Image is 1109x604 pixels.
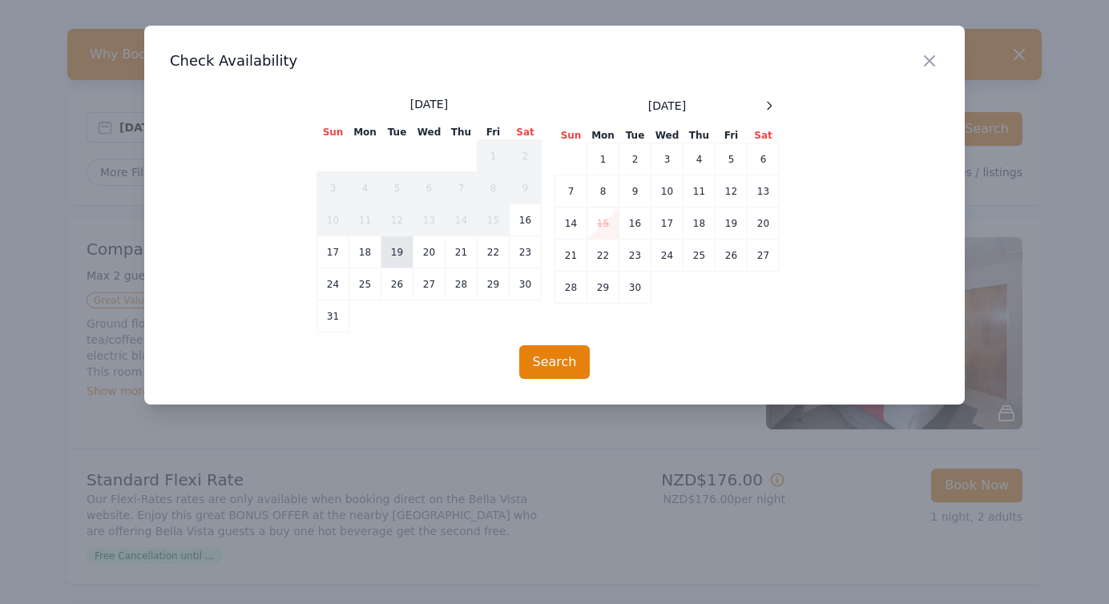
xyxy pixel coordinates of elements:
[651,207,684,240] td: 17
[317,125,349,140] th: Sun
[446,236,478,268] td: 21
[748,207,780,240] td: 20
[587,175,619,207] td: 8
[619,272,651,304] td: 30
[619,240,651,272] td: 23
[587,240,619,272] td: 22
[349,172,381,204] td: 4
[446,172,478,204] td: 7
[413,268,446,300] td: 27
[748,128,780,143] th: Sat
[349,268,381,300] td: 25
[317,236,349,268] td: 17
[716,175,748,207] td: 12
[446,125,478,140] th: Thu
[510,268,542,300] td: 30
[478,172,510,204] td: 8
[651,143,684,175] td: 3
[510,204,542,236] td: 16
[619,143,651,175] td: 2
[381,268,413,300] td: 26
[446,204,478,236] td: 14
[619,175,651,207] td: 9
[619,128,651,143] th: Tue
[748,240,780,272] td: 27
[381,172,413,204] td: 5
[510,140,542,172] td: 2
[478,140,510,172] td: 1
[555,272,587,304] td: 28
[587,143,619,175] td: 1
[748,143,780,175] td: 6
[684,143,716,175] td: 4
[555,128,587,143] th: Sun
[716,143,748,175] td: 5
[381,236,413,268] td: 19
[478,236,510,268] td: 22
[413,125,446,140] th: Wed
[651,128,684,143] th: Wed
[684,128,716,143] th: Thu
[651,240,684,272] td: 24
[413,204,446,236] td: 13
[716,207,748,240] td: 19
[684,207,716,240] td: 18
[410,96,448,112] span: [DATE]
[555,207,587,240] td: 14
[381,125,413,140] th: Tue
[555,175,587,207] td: 7
[510,172,542,204] td: 9
[684,175,716,207] td: 11
[510,236,542,268] td: 23
[748,175,780,207] td: 13
[317,204,349,236] td: 10
[317,172,349,204] td: 3
[716,128,748,143] th: Fri
[555,240,587,272] td: 21
[381,204,413,236] td: 12
[349,125,381,140] th: Mon
[317,300,349,332] td: 31
[446,268,478,300] td: 28
[478,125,510,140] th: Fri
[349,236,381,268] td: 18
[519,345,591,379] button: Search
[716,240,748,272] td: 26
[317,268,349,300] td: 24
[170,51,939,70] h3: Check Availability
[413,236,446,268] td: 20
[349,204,381,236] td: 11
[587,207,619,240] td: 15
[619,207,651,240] td: 16
[587,272,619,304] td: 29
[651,175,684,207] td: 10
[478,268,510,300] td: 29
[478,204,510,236] td: 15
[648,98,686,114] span: [DATE]
[413,172,446,204] td: 6
[684,240,716,272] td: 25
[587,128,619,143] th: Mon
[510,125,542,140] th: Sat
